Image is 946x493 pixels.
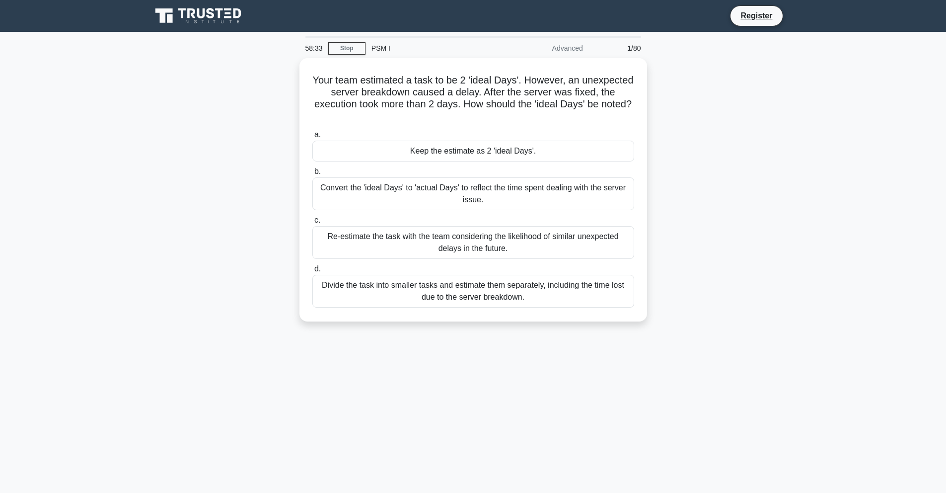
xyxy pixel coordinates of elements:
div: Advanced [502,38,589,58]
a: Stop [328,42,365,55]
div: Re-estimate the task with the team considering the likelihood of similar unexpected delays in the... [312,226,634,259]
h5: Your team estimated a task to be 2 'ideal Days'. However, an unexpected server breakdown caused a... [311,74,635,123]
div: PSM I [365,38,502,58]
div: Divide the task into smaller tasks and estimate them separately, including the time lost due to t... [312,275,634,308]
div: 58:33 [299,38,328,58]
span: d. [314,264,321,273]
a: Register [734,9,778,22]
div: 1/80 [589,38,647,58]
span: c. [314,216,320,224]
span: a. [314,130,321,139]
span: b. [314,167,321,175]
div: Convert the 'ideal Days' to 'actual Days' to reflect the time spent dealing with the server issue. [312,177,634,210]
div: Keep the estimate as 2 'ideal Days'. [312,141,634,162]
